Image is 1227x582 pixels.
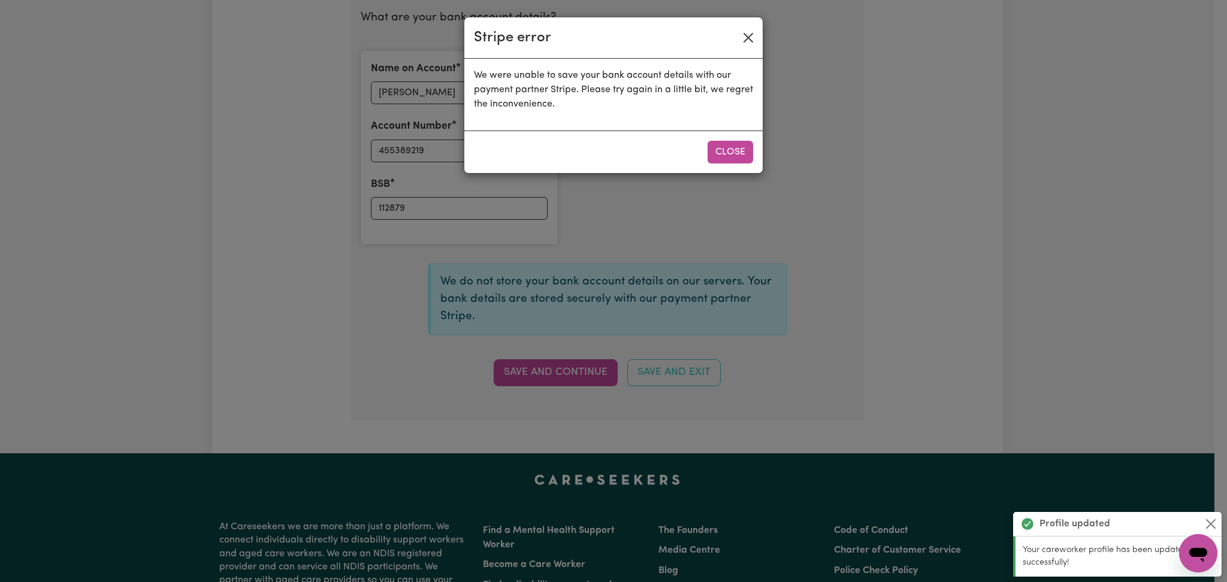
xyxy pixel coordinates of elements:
p: We were unable to save your bank account details with our payment partner Stripe. Please try agai... [474,68,753,111]
div: Stripe error [474,27,551,48]
button: Close [1204,517,1218,531]
strong: Profile updated [1039,517,1110,531]
button: Close [708,141,753,163]
p: Your careworker profile has been updated successfully! [1023,544,1214,569]
button: Close [739,28,758,47]
iframe: Button to launch messaging window [1179,534,1217,572]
